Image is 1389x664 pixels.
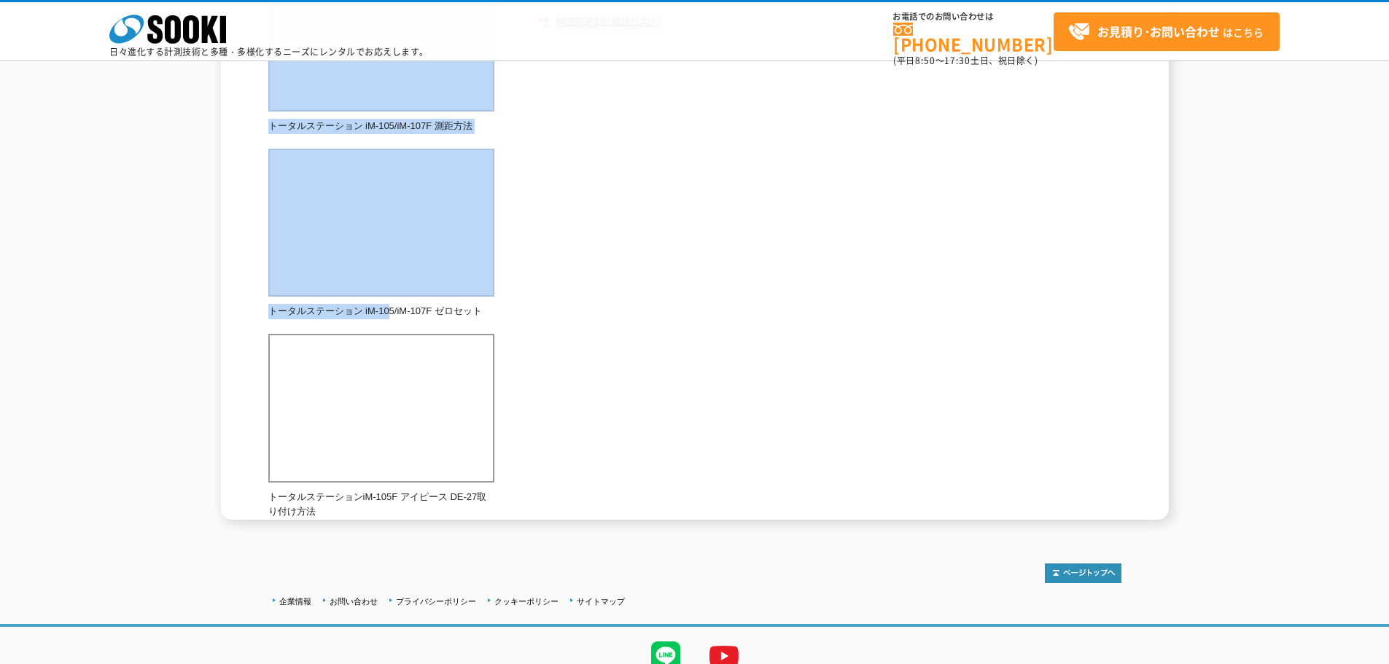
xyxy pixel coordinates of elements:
[915,54,935,67] span: 8:50
[396,597,476,606] a: プライバシーポリシー
[279,597,311,606] a: 企業情報
[268,490,494,520] p: トータルステーションiM-105F アイピース DE-27取り付け方法
[577,597,625,606] a: サイトマップ
[268,304,494,319] p: トータルステーション iM-105/iM-107F ゼロセット
[893,12,1054,21] span: お電話でのお問い合わせは
[268,119,494,134] p: トータルステーション iM-105/iM-107F 測距方法
[330,597,378,606] a: お問い合わせ
[494,597,559,606] a: クッキーポリシー
[109,47,429,56] p: 日々進化する計測技術と多種・多様化するニーズにレンタルでお応えします。
[1054,12,1280,51] a: お見積り･お問い合わせはこちら
[1045,563,1121,583] img: トップページへ
[1068,21,1264,43] span: はこちら
[893,54,1038,67] span: (平日 ～ 土日、祝日除く)
[944,54,970,67] span: 17:30
[1097,23,1220,40] strong: お見積り･お問い合わせ
[893,23,1054,52] a: [PHONE_NUMBER]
